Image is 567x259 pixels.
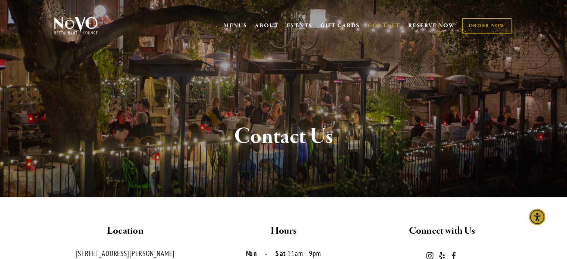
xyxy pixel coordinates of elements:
[287,22,312,29] a: EVENTS
[53,223,198,239] h2: Location
[224,22,247,29] a: MENUS
[529,209,545,225] div: Accessibility Menu
[255,22,279,29] a: ABOUT
[462,18,511,34] a: ORDER NOW
[234,122,333,151] strong: Contact Us
[408,19,455,33] a: RESERVE NOW
[211,223,356,239] h2: Hours
[246,249,287,258] strong: Mon-Sat
[368,19,400,33] a: CONTACT
[53,16,99,35] img: Novo Restaurant &amp; Lounge
[369,223,515,239] h2: Connect with Us
[320,19,360,33] a: GIFT CARDS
